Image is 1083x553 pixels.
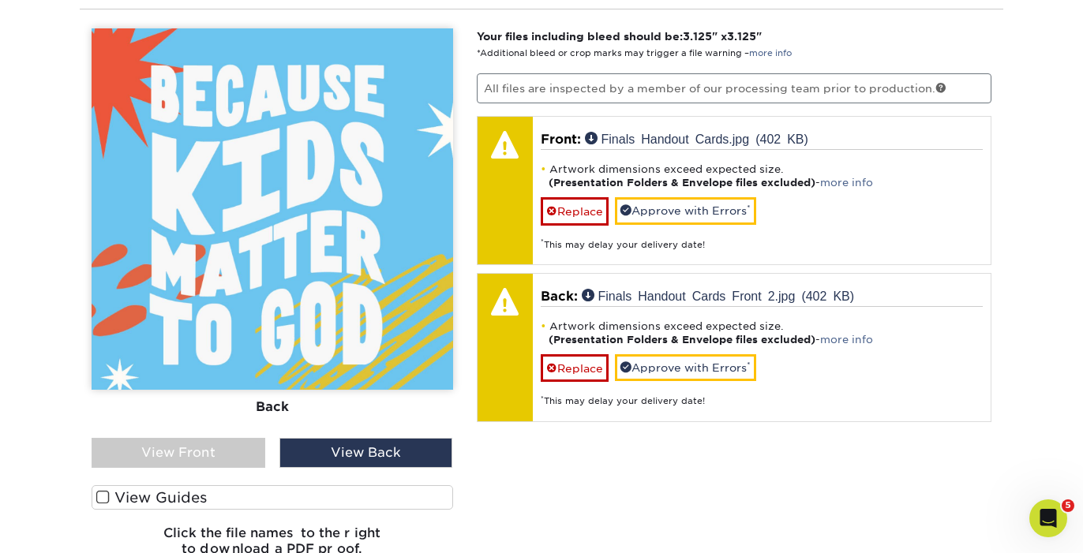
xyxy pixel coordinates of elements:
a: Finals Handout Cards Front 2.jpg (402 KB) [582,289,855,301]
iframe: Intercom live chat [1029,499,1067,537]
div: View Back [279,438,453,468]
a: more info [749,48,792,58]
label: View Guides [92,485,453,510]
strong: (Presentation Folders & Envelope files excluded) [549,334,815,346]
div: This may delay your delivery date! [541,226,984,252]
a: Replace [541,354,609,382]
span: 3.125 [683,30,712,43]
strong: Your files including bleed should be: " x " [477,30,762,43]
a: more info [820,177,873,189]
div: This may delay your delivery date! [541,382,984,408]
div: Back [92,389,453,424]
strong: (Presentation Folders & Envelope files excluded) [549,177,815,189]
span: 3.125 [727,30,756,43]
li: Artwork dimensions exceed expected size. - [541,319,984,346]
small: *Additional bleed or crop marks may trigger a file warning – [477,48,792,58]
span: Front: [541,132,581,147]
div: View Front [92,438,265,468]
li: Artwork dimensions exceed expected size. - [541,163,984,189]
a: Finals Handout Cards.jpg (402 KB) [585,132,808,144]
p: All files are inspected by a member of our processing team prior to production. [477,73,992,103]
span: Back: [541,289,578,304]
span: 5 [1062,499,1074,512]
a: Approve with Errors* [615,354,756,381]
a: Replace [541,197,609,225]
a: Approve with Errors* [615,197,756,224]
a: more info [820,334,873,346]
